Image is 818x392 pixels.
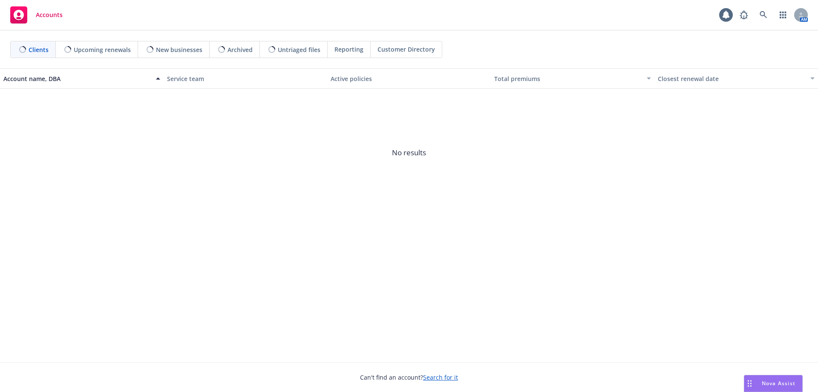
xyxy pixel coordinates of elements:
span: New businesses [156,45,202,54]
a: Search for it [423,373,458,381]
button: Closest renewal date [654,68,818,89]
button: Nova Assist [744,375,803,392]
span: Archived [228,45,253,54]
div: Active policies [331,74,487,83]
a: Switch app [775,6,792,23]
span: Reporting [334,45,363,54]
button: Total premiums [491,68,654,89]
a: Search [755,6,772,23]
span: Upcoming renewals [74,45,131,54]
span: Clients [29,45,49,54]
div: Total premiums [494,74,642,83]
button: Active policies [327,68,491,89]
div: Service team [167,74,324,83]
div: Account name, DBA [3,74,151,83]
span: Accounts [36,12,63,18]
div: Closest renewal date [658,74,805,83]
a: Accounts [7,3,66,27]
div: Drag to move [744,375,755,392]
span: Customer Directory [377,45,435,54]
span: Nova Assist [762,380,795,387]
button: Service team [164,68,327,89]
span: Untriaged files [278,45,320,54]
a: Report a Bug [735,6,752,23]
span: Can't find an account? [360,373,458,382]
